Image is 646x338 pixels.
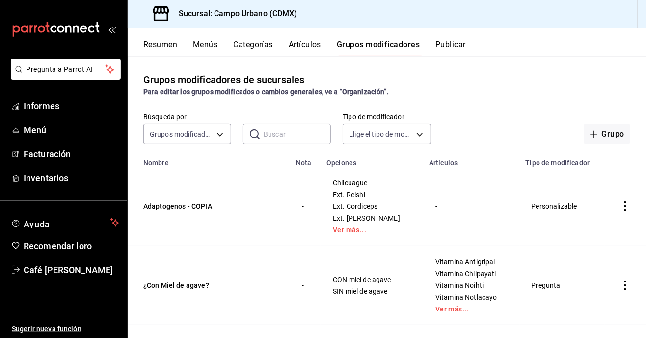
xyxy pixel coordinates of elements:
font: Búsqueda por [143,113,187,121]
button: actions [620,201,630,211]
font: Grupo [602,129,624,139]
font: Pregunta a Parrot AI [27,65,93,73]
span: Chilcuague [333,179,411,186]
button: actions [620,281,630,290]
a: Ver más... [333,226,411,233]
span: Vitamina Chilpayatl [435,270,508,277]
font: Facturación [24,149,71,159]
button: ¿Con Miel de agave? [143,281,261,290]
font: Sugerir nueva función [12,325,81,333]
span: Ext. Reishi [333,191,411,198]
td: - [290,246,321,325]
font: Tipo de modificador [526,159,590,167]
font: Resumen [143,40,177,49]
font: Sucursal: Campo Urbano (CDMX) [179,9,297,18]
font: Para editar los grupos modificados o cambios generales, ve a “Organización”. [143,88,389,96]
td: Pregunta [520,246,605,325]
button: abrir_cajón_menú [108,26,116,33]
span: SIN miel de agave [333,288,411,295]
div: pestañas de navegación [143,39,646,56]
td: - [290,167,321,246]
font: Menús [193,40,217,49]
a: Ver más... [435,306,508,312]
font: Ayuda [24,219,50,229]
font: Artículos [429,159,458,167]
input: Buscar [264,124,331,144]
font: Menú [24,125,47,135]
div: - [435,201,508,212]
font: Grupos modificadores [337,40,420,49]
button: Adaptogenos - COPIA [143,201,261,211]
td: Personalizable [520,167,605,246]
font: Grupos modificadores [150,130,219,138]
button: Pregunta a Parrot AI [11,59,121,80]
span: CON miel de agave [333,276,411,283]
font: Opciones [326,159,356,167]
font: Informes [24,101,59,111]
font: Inventarios [24,173,68,183]
font: Grupos modificadores de sucursales [143,74,304,85]
span: Vitamina Noihti [435,282,508,289]
font: Nota [296,159,312,167]
font: Publicar [435,40,466,49]
button: Grupo [584,124,630,144]
font: Categorías [234,40,273,49]
span: Vitamina Notlacayo [435,294,508,301]
font: Recomendar loro [24,241,92,251]
font: Café [PERSON_NAME] [24,265,113,275]
span: Ext. Cordiceps [333,203,411,210]
a: Pregunta a Parrot AI [7,71,121,82]
font: Artículos [289,40,321,49]
span: Vitamina Antigripal [435,258,508,265]
font: Elige el tipo de modificador [349,130,432,138]
span: Ext. [PERSON_NAME] [333,215,411,222]
font: Tipo de modificador [343,113,404,121]
font: Nombre [143,159,169,167]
